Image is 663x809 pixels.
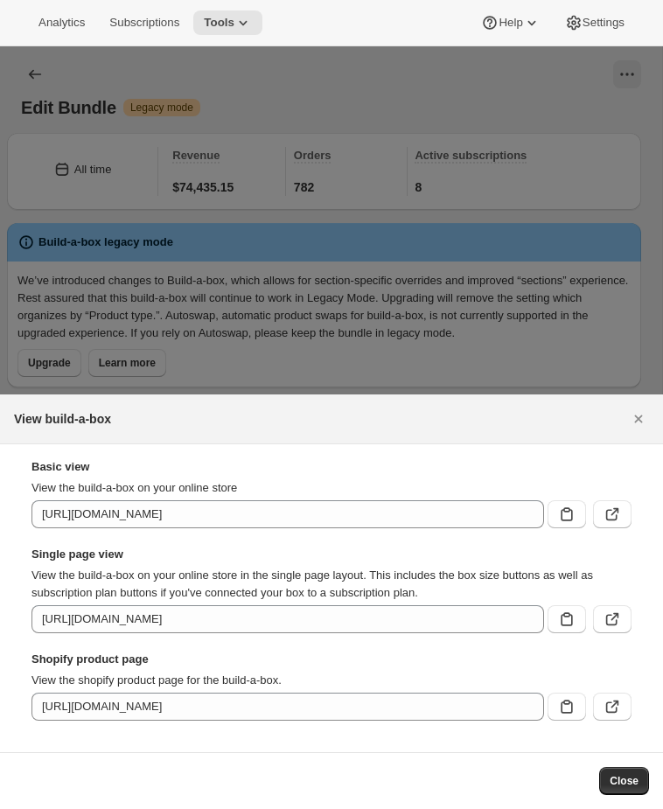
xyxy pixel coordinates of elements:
[38,16,85,30] span: Analytics
[499,16,522,30] span: Help
[31,567,632,602] p: View the build-a-box on your online store in the single page layout. This includes the box size b...
[31,458,632,476] strong: Basic view
[109,16,179,30] span: Subscriptions
[14,410,111,428] h2: View build-a-box
[31,546,632,563] strong: Single page view
[99,10,190,35] button: Subscriptions
[204,16,234,30] span: Tools
[471,10,550,35] button: Help
[31,651,632,668] strong: Shopify product page
[28,10,95,35] button: Analytics
[193,10,262,35] button: Tools
[31,479,632,497] p: View the build-a-box on your online store
[599,767,649,795] button: Close
[610,774,639,788] span: Close
[555,10,635,35] button: Settings
[31,672,632,689] p: View the shopify product page for the build-a-box.
[583,16,625,30] span: Settings
[625,405,653,433] button: Close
